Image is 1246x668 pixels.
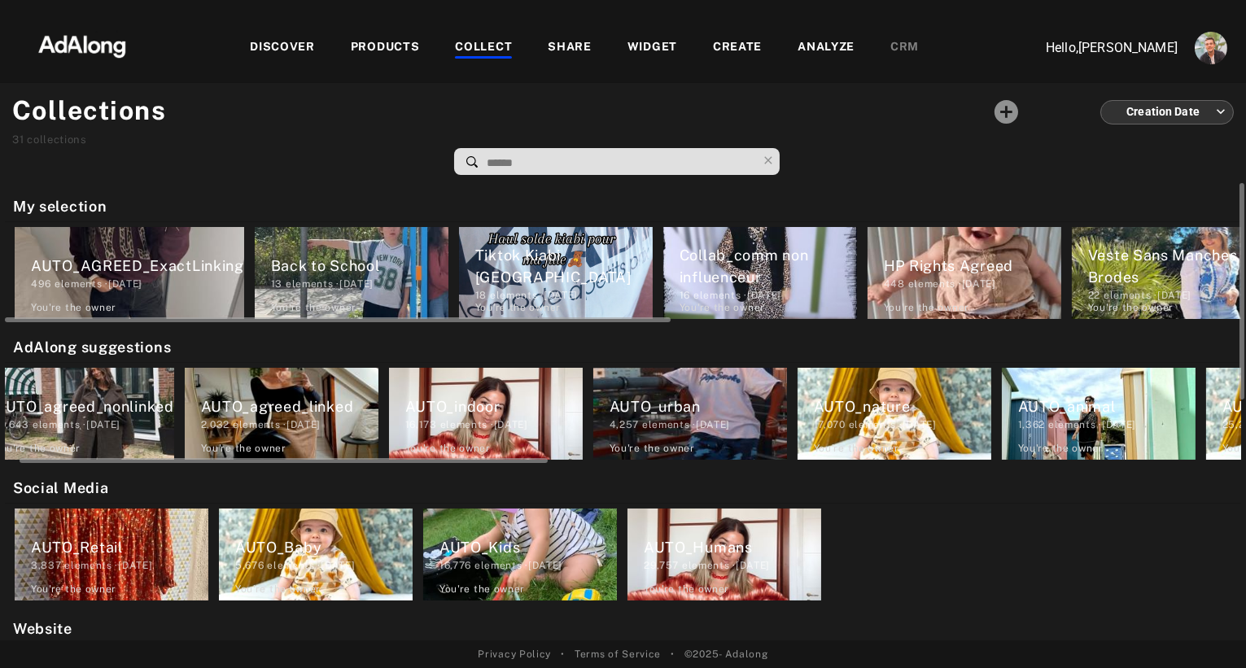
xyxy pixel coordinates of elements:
div: AUTO_indoor [405,395,583,417]
div: AUTO_Retail3,837 elements ·[DATE]You're the owner [10,504,213,605]
div: HP Rights Agreed [884,255,1061,277]
div: Tiktok Kiabi [GEOGRAPHIC_DATA]18 elements ·[DATE]You're the owner [454,222,658,324]
div: elements · [DATE] [235,558,413,573]
span: © 2025 - Adalong [684,647,768,661]
span: 4,257 [610,419,640,430]
div: Back to School [271,255,448,277]
div: AUTO_urban4,257 elements ·[DATE]You're the owner [588,363,792,465]
iframe: Chat Widget [1165,590,1246,668]
h2: Website [13,618,1241,640]
div: You're the owner [439,582,525,596]
div: CREATE [713,38,762,58]
div: You're the owner [1018,441,1104,456]
div: elements · [DATE] [644,558,821,573]
div: AUTO_agreed_linked2,032 elements ·[DATE]You're the owner [180,363,383,465]
div: WIDGET [627,38,677,58]
div: HP Rights Agreed448 elements ·[DATE]You're the owner [863,222,1066,324]
div: COLLECT [455,38,512,58]
h2: Social Media [13,477,1241,499]
span: 18 [475,290,487,301]
div: You're the owner [201,441,286,456]
div: You're the owner [475,300,561,315]
div: Creation Date [1115,90,1226,133]
div: elements · [DATE] [201,417,378,432]
div: AUTO_Kids16,776 elements ·[DATE]You're the owner [418,504,622,605]
span: 16,776 [439,560,471,571]
div: AUTO_Humans [644,536,821,558]
div: You're the owner [31,300,116,315]
div: Tiktok Kiabi [GEOGRAPHIC_DATA] [475,244,653,288]
div: AUTO_nature17,070 elements ·[DATE]You're the owner [793,363,996,465]
img: 63233d7d88ed69de3c212112c67096b6.png [11,20,154,69]
div: elements · [DATE] [884,277,1061,291]
div: elements · [DATE] [439,558,617,573]
div: You're the owner [884,300,969,315]
div: AUTO_Baby5,676 elements ·[DATE]You're the owner [214,504,418,605]
div: You're the owner [271,300,356,315]
div: SHARE [548,38,592,58]
span: 16,173 [405,419,437,430]
div: CRM [890,38,919,58]
div: You're the owner [610,441,695,456]
div: ANALYZE [798,38,855,58]
span: 22 [1088,290,1100,301]
span: 3,837 [31,560,62,571]
span: 5,676 [235,560,265,571]
div: elements · [DATE] [680,288,857,303]
div: AUTO_AGREED_ExactLinking [31,255,244,277]
div: You're the owner [235,582,321,596]
span: 29,757 [644,560,679,571]
div: You're the owner [814,441,899,456]
div: You're the owner [31,582,116,596]
span: 2,032 [201,419,230,430]
div: AUTO_animal [1018,395,1196,417]
div: AUTO_Kids [439,536,617,558]
img: ACg8ocLjEk1irI4XXb49MzUGwa4F_C3PpCyg-3CPbiuLEZrYEA=s96-c [1195,32,1227,64]
a: Terms of Service [575,647,661,661]
span: 31 [12,133,24,146]
div: Collab_comm non influenceur [680,244,857,288]
span: • [561,647,565,661]
div: PRODUCTS [351,38,420,58]
p: Hello, [PERSON_NAME] [1015,38,1178,58]
div: You're the owner [405,441,491,456]
div: elements · [DATE] [610,417,787,432]
span: 17,070 [814,419,846,430]
div: AUTO_Humans29,757 elements ·[DATE]You're the owner [623,504,826,605]
div: collections [12,132,167,148]
span: 1,362 [1018,419,1046,430]
div: AUTO_nature [814,395,991,417]
h1: Collections [12,91,167,130]
div: AUTO_indoor16,173 elements ·[DATE]You're the owner [384,363,588,465]
span: 448 [884,278,905,290]
span: 16 [680,290,690,301]
div: AUTO_AGREED_ExactLinking496 elements ·[DATE]You're the owner [10,222,249,324]
div: Back to School13 elements ·[DATE]You're the owner [250,222,453,324]
div: elements · [DATE] [31,558,208,573]
div: You're the owner [680,300,765,315]
div: AUTO_Retail [31,536,208,558]
div: AUTO_agreed_linked [201,395,378,417]
div: elements · [DATE] [475,288,653,303]
div: You're the owner [1088,300,1174,315]
div: elements · [DATE] [814,417,991,432]
button: Account settings [1191,28,1231,68]
div: AUTO_animal1,362 elements ·[DATE]You're the owner [997,363,1200,465]
span: 13 [271,278,282,290]
button: Add a collecton [986,91,1027,133]
div: elements · [DATE] [1018,417,1196,432]
div: You're the owner [644,582,729,596]
span: 496 [31,278,51,290]
div: elements · [DATE] [271,277,448,291]
div: AUTO_urban [610,395,787,417]
h2: AdAlong suggestions [13,336,1241,358]
div: elements · [DATE] [405,417,583,432]
div: elements · [DATE] [31,277,244,291]
a: Privacy Policy [478,647,551,661]
h2: My selection [13,195,1241,217]
div: DISCOVER [250,38,315,58]
div: Collab_comm non influenceur16 elements ·[DATE]You're the owner [658,222,862,324]
div: AUTO_Baby [235,536,413,558]
span: • [671,647,675,661]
